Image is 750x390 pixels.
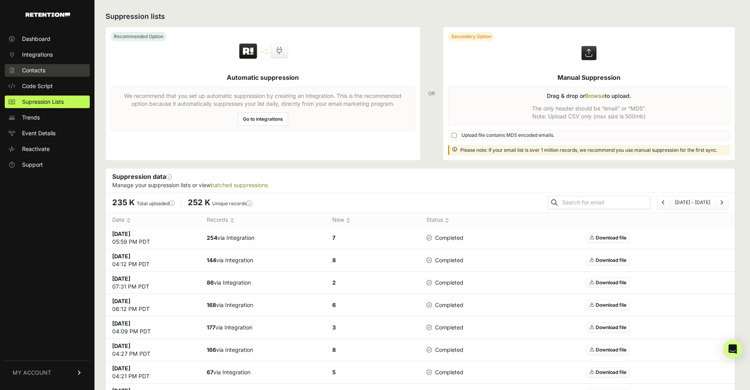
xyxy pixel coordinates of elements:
[22,51,53,59] span: Integrations
[106,272,200,294] td: 07:31 PM PDT
[22,66,45,74] span: Contacts
[137,201,175,206] label: Total uploaded
[200,213,326,227] th: Records
[586,367,630,377] a: Download file
[5,127,90,140] a: Event Details
[662,199,665,205] a: Previous
[13,369,51,377] span: MY ACCOUNT
[332,234,335,241] strong: 7
[261,51,268,52] img: integration
[426,234,463,242] span: Completed
[22,129,56,137] span: Event Details
[426,279,463,287] span: Completed
[238,43,258,60] img: Retention
[22,114,40,121] span: Trends
[586,278,630,288] a: Download file
[112,198,135,207] span: 235 K
[261,53,268,54] img: integration
[723,340,742,359] div: Open Intercom Messenger
[22,145,50,153] span: Reactivate
[5,64,90,77] a: Contacts
[238,112,288,126] a: Go to integrations
[207,302,216,308] strong: 168
[106,11,735,22] h2: Suppression lists
[106,316,200,339] td: 04:09 PM PDT
[112,275,130,282] strong: [DATE]
[106,339,200,361] td: 04:27 PM PDT
[200,339,326,361] td: via Integration
[106,361,200,384] td: 04:21 PM PDT
[452,133,457,138] input: Upload file contains MD5 encoded emails.
[428,27,435,160] div: OR
[116,92,410,108] p: We recommend that you set up automatic suppression by creating an Integration. This is the recomm...
[207,234,217,241] strong: 254
[106,294,200,316] td: 06:12 PM PDT
[200,316,326,339] td: via Integration
[207,279,214,286] strong: 86
[5,33,90,45] a: Dashboard
[561,197,650,208] input: Search for email
[126,217,131,223] img: no_sort-eaf950dc5ab64cae54d48a5578032e96f70b2ecb7d747501f34c8f2db400fb66.gif
[720,199,723,205] a: Next
[332,369,336,375] strong: 5
[5,158,90,171] a: Support
[420,213,483,227] th: Status
[112,365,130,372] strong: [DATE]
[426,301,463,309] span: Completed
[332,279,336,286] strong: 2
[22,161,43,169] span: Support
[207,346,216,353] strong: 166
[5,48,90,61] a: Integrations
[657,196,728,209] nav: Page navigation
[461,132,554,138] span: Upload file contains MD5 encoded emails.
[426,368,463,376] span: Completed
[112,253,130,259] strong: [DATE]
[200,272,326,294] td: via Integration
[22,98,64,106] span: Supression Lists
[332,257,336,263] strong: 8
[111,32,167,41] div: Recommended Option
[586,233,630,243] a: Download file
[200,249,326,272] td: via Integration
[426,256,463,264] span: Completed
[586,300,630,310] a: Download file
[426,324,463,331] span: Completed
[426,346,463,354] span: Completed
[112,298,130,304] strong: [DATE]
[200,227,326,249] td: via Integration
[5,361,90,384] a: MY ACCOUNT
[586,255,630,265] a: Download file
[112,320,130,327] strong: [DATE]
[22,82,53,90] span: Code Script
[106,227,200,249] td: 05:59 PM PDT
[106,213,200,227] th: Date
[112,230,130,237] strong: [DATE]
[5,96,90,108] a: Supression Lists
[670,199,715,206] li: [DATE] - [DATE]
[200,361,326,384] td: via Integration
[207,324,215,331] strong: 177
[212,201,252,206] label: Unique records
[5,111,90,124] a: Trends
[445,217,449,223] img: no_sort-eaf950dc5ab64cae54d48a5578032e96f70b2ecb7d747501f34c8f2db400fb66.gif
[106,169,735,192] div: Suppression data
[200,294,326,316] td: via Integration
[211,182,268,188] a: batched suppressions
[230,217,234,223] img: no_sort-eaf950dc5ab64cae54d48a5578032e96f70b2ecb7d747501f34c8f2db400fb66.gif
[326,213,420,227] th: New
[261,49,268,50] img: integration
[207,369,213,375] strong: 67
[207,257,216,263] strong: 144
[26,13,70,17] img: Retention.com
[346,217,350,223] img: no_sort-eaf950dc5ab64cae54d48a5578032e96f70b2ecb7d747501f34c8f2db400fb66.gif
[586,345,630,355] a: Download file
[227,73,299,82] h5: Automatic suppression
[586,322,630,333] a: Download file
[22,35,50,43] span: Dashboard
[332,302,336,308] strong: 6
[112,181,728,189] p: Manage your suppression lists or view
[5,143,90,155] a: Reactivate
[106,249,200,272] td: 04:12 PM PDT
[112,342,130,349] strong: [DATE]
[332,324,336,331] strong: 3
